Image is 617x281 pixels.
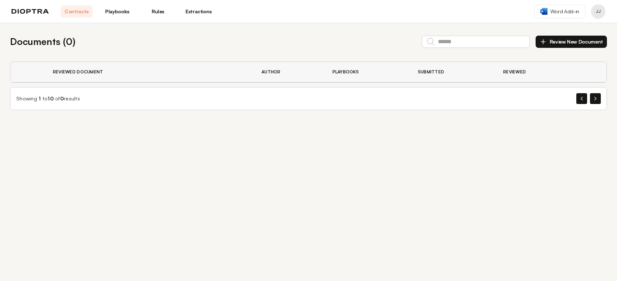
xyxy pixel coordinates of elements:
[495,62,573,82] th: Reviewed
[576,93,587,104] button: Previous
[61,5,93,18] a: Contracts
[409,62,495,82] th: Submitted
[540,8,547,15] img: word
[39,95,41,101] span: 1
[101,5,133,18] a: Playbooks
[12,9,49,14] img: logo
[48,95,54,101] span: 10
[591,4,605,19] button: Profile menu
[183,5,215,18] a: Extractions
[550,8,579,15] span: Word Add-in
[253,62,324,82] th: Author
[536,36,607,48] button: Review New Document
[10,35,75,49] h2: Documents ( 0 )
[590,93,601,104] button: Next
[142,5,174,18] a: Rules
[44,62,253,82] th: Reviewed Document
[534,5,585,18] a: Word Add-in
[60,95,64,101] span: 0
[16,95,80,102] div: Showing to of results
[324,62,409,82] th: Playbooks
